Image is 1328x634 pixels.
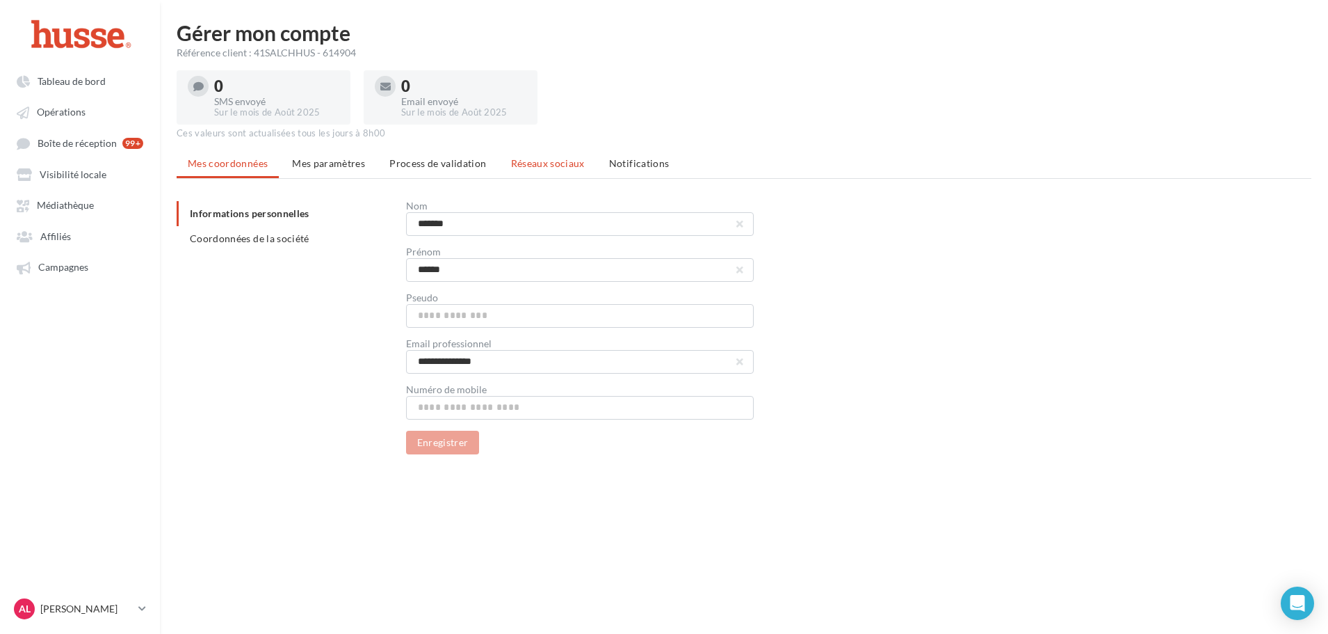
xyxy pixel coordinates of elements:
[8,223,152,248] a: Affiliés
[214,106,339,119] div: Sur le mois de Août 2025
[11,596,149,622] a: AL [PERSON_NAME]
[8,192,152,217] a: Médiathèque
[38,75,106,87] span: Tableau de bord
[389,157,486,169] span: Process de validation
[406,247,754,257] div: Prénom
[406,339,754,349] div: Email professionnel
[401,106,526,119] div: Sur le mois de Août 2025
[1281,587,1314,620] div: Open Intercom Messenger
[214,97,339,106] div: SMS envoyé
[40,168,106,180] span: Visibilité locale
[8,99,152,124] a: Opérations
[8,254,152,279] a: Campagnes
[38,137,117,149] span: Boîte de réception
[406,385,754,395] div: Numéro de mobile
[177,46,1311,60] div: Référence client : 41SALCHHUS - 614904
[511,157,585,169] span: Réseaux sociaux
[8,68,152,93] a: Tableau de bord
[401,97,526,106] div: Email envoyé
[38,262,88,274] span: Campagnes
[406,431,480,454] button: Enregistrer
[406,201,754,211] div: Nom
[122,138,143,149] div: 99+
[214,79,339,94] div: 0
[40,602,133,616] p: [PERSON_NAME]
[8,130,152,156] a: Boîte de réception 99+
[292,157,365,169] span: Mes paramètres
[40,230,71,242] span: Affiliés
[19,602,31,616] span: AL
[37,106,86,118] span: Opérations
[8,161,152,187] a: Visibilité locale
[190,232,309,244] span: Coordonnées de la société
[177,22,1311,43] h1: Gérer mon compte
[406,293,754,303] div: Pseudo
[609,157,670,169] span: Notifications
[37,200,94,212] span: Médiathèque
[401,79,526,94] div: 0
[177,127,1311,140] div: Ces valeurs sont actualisées tous les jours à 8h00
